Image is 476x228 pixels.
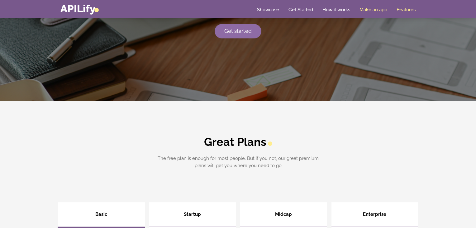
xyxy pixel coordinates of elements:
[322,7,350,13] a: How it works
[152,135,325,149] h2: Great Plans
[152,155,325,169] p: The free plan is enough for most people. But if you not, our great premium plans will get you whe...
[331,202,418,226] h4: Enterprise
[359,7,387,13] a: Make an app
[58,202,145,226] h4: Basic
[149,202,236,226] h4: Startup
[240,202,327,226] h4: Midcap
[60,2,99,15] a: APILify
[257,7,279,13] a: Showcase
[288,7,313,13] a: Get Started
[215,24,261,38] a: Get started
[397,7,416,13] a: Features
